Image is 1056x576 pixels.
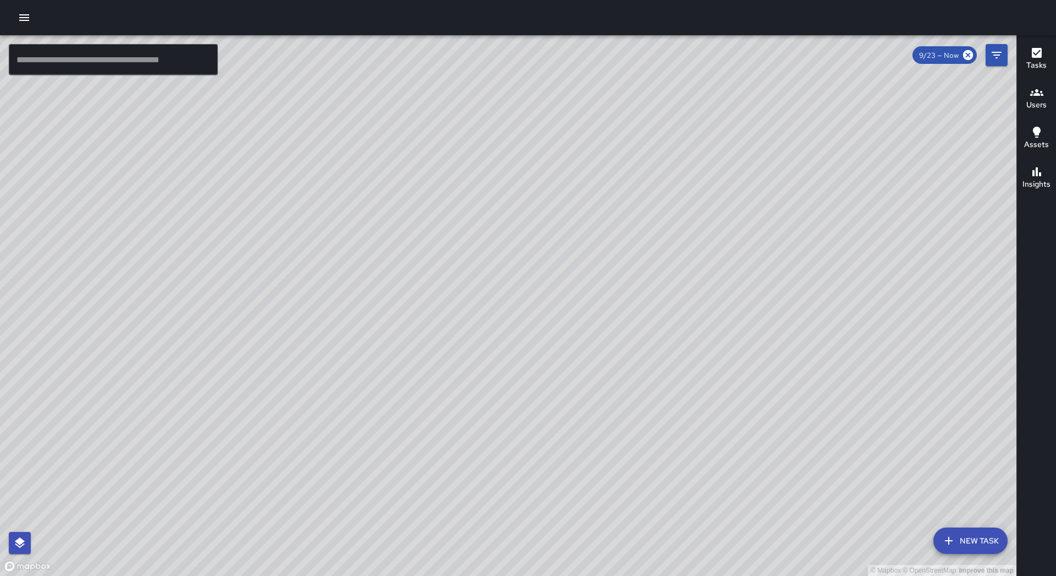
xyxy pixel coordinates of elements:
button: New Task [933,528,1008,554]
h6: Assets [1024,139,1049,151]
button: Insights [1017,159,1056,198]
h6: Tasks [1026,59,1047,72]
h6: Users [1026,99,1047,111]
button: Users [1017,79,1056,119]
button: Tasks [1017,40,1056,79]
span: 9/23 — Now [912,51,965,60]
button: Filters [986,44,1008,66]
div: 9/23 — Now [912,46,977,64]
h6: Insights [1022,178,1050,191]
button: Assets [1017,119,1056,159]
